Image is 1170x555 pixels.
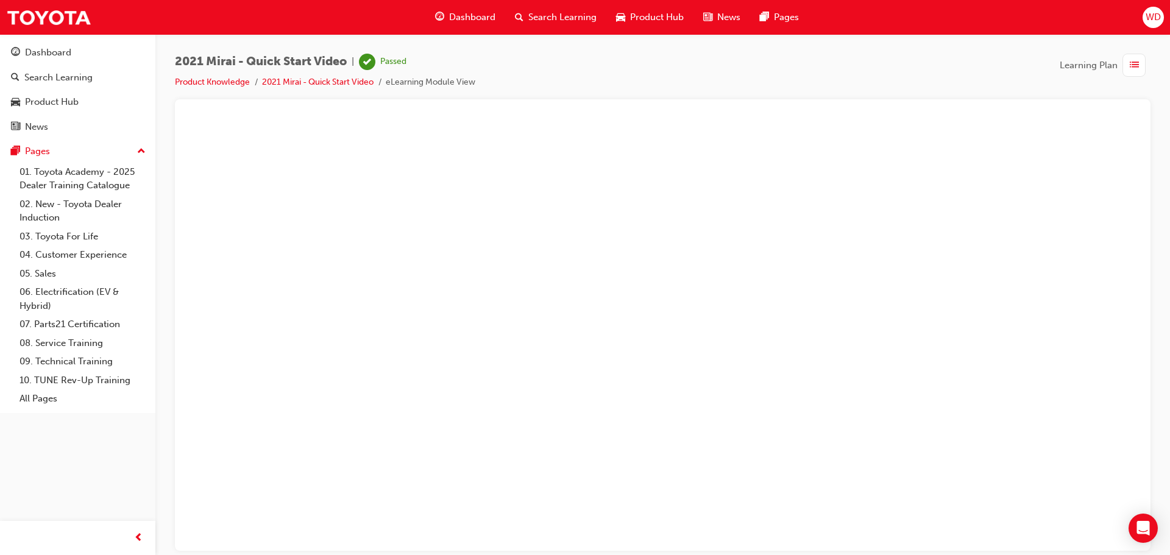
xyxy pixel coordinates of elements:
span: guage-icon [11,48,20,58]
div: Search Learning [24,71,93,85]
span: search-icon [515,10,523,25]
div: Product Hub [25,95,79,109]
span: WD [1146,10,1161,24]
button: Pages [5,140,151,163]
span: search-icon [11,72,19,83]
div: Open Intercom Messenger [1129,514,1158,543]
span: car-icon [616,10,625,25]
div: Pages [25,144,50,158]
a: 04. Customer Experience [15,246,151,264]
a: 06. Electrification (EV & Hybrid) [15,283,151,315]
span: up-icon [137,144,146,160]
a: News [5,116,151,138]
span: list-icon [1130,58,1139,73]
a: All Pages [15,389,151,408]
a: 03. Toyota For Life [15,227,151,246]
a: Product Knowledge [175,77,250,87]
a: 09. Technical Training [15,352,151,371]
a: 2021 Mirai - Quick Start Video [262,77,374,87]
span: news-icon [703,10,712,25]
span: learningRecordVerb_PASS-icon [359,54,375,70]
a: 01. Toyota Academy - 2025 Dealer Training Catalogue [15,163,151,195]
span: News [717,10,740,24]
a: Dashboard [5,41,151,64]
button: Learning Plan [1060,54,1150,77]
a: 08. Service Training [15,334,151,353]
span: pages-icon [11,146,20,157]
span: prev-icon [134,531,143,546]
span: car-icon [11,97,20,108]
button: WD [1143,7,1164,28]
div: News [25,120,48,134]
a: news-iconNews [693,5,750,30]
span: 2021 Mirai - Quick Start Video [175,55,347,69]
div: Dashboard [25,46,71,60]
span: Search Learning [528,10,597,24]
div: Passed [380,56,406,68]
span: guage-icon [435,10,444,25]
span: news-icon [11,122,20,133]
span: | [352,55,354,69]
a: car-iconProduct Hub [606,5,693,30]
span: Pages [774,10,799,24]
a: guage-iconDashboard [425,5,505,30]
a: 05. Sales [15,264,151,283]
a: search-iconSearch Learning [505,5,606,30]
a: pages-iconPages [750,5,809,30]
span: Dashboard [449,10,495,24]
li: eLearning Module View [386,76,475,90]
img: Trak [6,4,91,31]
a: 10. TUNE Rev-Up Training [15,371,151,390]
a: 02. New - Toyota Dealer Induction [15,195,151,227]
button: DashboardSearch LearningProduct HubNews [5,39,151,140]
span: pages-icon [760,10,769,25]
span: Learning Plan [1060,58,1118,72]
span: Product Hub [630,10,684,24]
a: 07. Parts21 Certification [15,315,151,334]
a: Product Hub [5,91,151,113]
a: Search Learning [5,66,151,89]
